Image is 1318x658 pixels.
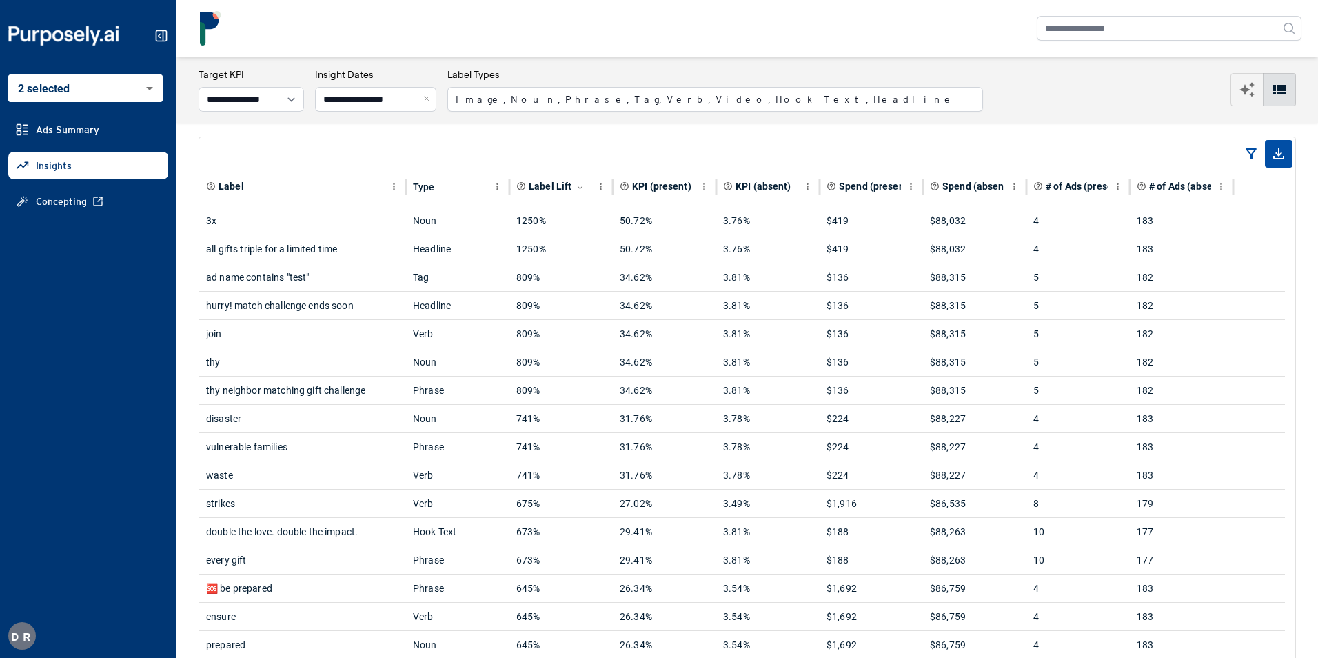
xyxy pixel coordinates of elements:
button: DR [8,622,36,650]
div: ensure [206,603,399,630]
div: $136 [827,348,916,376]
div: 5 [1033,348,1123,376]
svg: Primary effectiveness metric calculated as a relative difference (% change) in the chosen KPI whe... [516,181,526,191]
svg: Element or component part of the ad [206,181,216,191]
div: 183 [1137,575,1226,602]
a: Insights [8,152,168,179]
div: 4 [1033,405,1123,432]
div: strikes [206,490,399,517]
span: Export as CSV [1265,140,1292,168]
div: 5 [1033,292,1123,319]
div: 34.62% [620,292,709,319]
div: 1250% [516,207,606,235]
div: 4 [1033,461,1123,489]
div: Phrase [413,433,503,461]
div: 182 [1137,348,1226,376]
div: 31.76% [620,461,709,489]
span: # of Ads (present) [1046,179,1125,193]
div: join [206,320,399,348]
h3: Label Types [447,68,983,81]
div: 183 [1137,405,1226,432]
button: Label Lift column menu [592,178,609,195]
div: 34.62% [620,377,709,404]
div: Tag [413,263,503,291]
div: 5 [1033,320,1123,348]
div: $136 [827,263,916,291]
div: 34.62% [620,348,709,376]
span: KPI (absent) [736,179,791,193]
div: 3.54% [723,603,813,630]
span: Concepting [36,195,87,208]
div: Phrase [413,575,503,602]
div: 3.78% [723,461,813,489]
div: 3.81% [723,518,813,546]
div: 183 [1137,603,1226,630]
div: 177 [1137,518,1226,546]
div: $88,227 [930,405,1020,432]
div: 182 [1137,320,1226,348]
div: 3.81% [723,263,813,291]
div: 34.62% [620,263,709,291]
img: logo [193,11,227,46]
div: Noun [413,207,503,235]
button: KPI (present) column menu [696,178,713,195]
h3: Target KPI [199,68,304,81]
div: 645% [516,603,606,630]
div: 741% [516,461,606,489]
div: 3x [206,207,399,235]
div: $88,263 [930,546,1020,574]
div: $1,692 [827,603,916,630]
div: disaster [206,405,399,432]
div: $224 [827,405,916,432]
div: 809% [516,320,606,348]
div: 50.72% [620,235,709,263]
div: 3.81% [723,292,813,319]
div: 4 [1033,207,1123,235]
div: $86,759 [930,575,1020,602]
div: 29.41% [620,546,709,574]
div: 8 [1033,490,1123,517]
div: $188 [827,546,916,574]
div: $1,692 [827,575,916,602]
div: $88,032 [930,207,1020,235]
div: $136 [827,292,916,319]
div: $86,535 [930,490,1020,517]
svg: Total spend on all ads where label is present [827,181,836,191]
button: Spend (absent) column menu [1006,178,1023,195]
div: 182 [1137,263,1226,291]
button: Label column menu [385,178,403,195]
a: Concepting [8,188,168,215]
span: Spend (present) [839,179,911,193]
div: $88,227 [930,433,1020,461]
div: Phrase [413,377,503,404]
div: 4 [1033,603,1123,630]
div: $224 [827,461,916,489]
div: 2 selected [8,74,163,102]
div: $136 [827,377,916,404]
div: 809% [516,292,606,319]
div: $188 [827,518,916,546]
div: hurry! match challenge ends soon [206,292,399,319]
div: 3.78% [723,405,813,432]
div: 3.81% [723,377,813,404]
div: 3.81% [723,348,813,376]
button: Sort [573,179,587,194]
div: 809% [516,377,606,404]
div: 3.54% [723,575,813,602]
div: 🆘 be prepared [206,575,399,602]
div: $88,315 [930,320,1020,348]
svg: Aggregate KPI value of all ads where label is present [620,181,629,191]
div: thy neighbor matching gift challenge [206,377,399,404]
div: every gift [206,546,399,574]
div: 673% [516,518,606,546]
div: 177 [1137,546,1226,574]
div: 26.34% [620,575,709,602]
div: $419 [827,235,916,263]
div: Headline [413,235,503,263]
div: 645% [516,575,606,602]
div: 809% [516,263,606,291]
div: $88,315 [930,348,1020,376]
div: Verb [413,490,503,517]
div: 3.81% [723,546,813,574]
div: $1,916 [827,490,916,517]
